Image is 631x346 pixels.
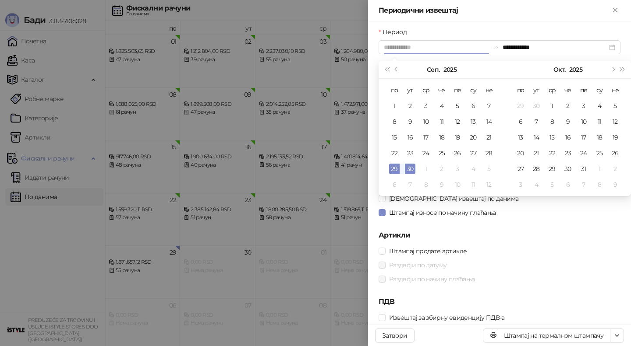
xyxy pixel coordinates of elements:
[450,98,465,114] td: 2025-09-05
[547,164,557,174] div: 29
[484,132,494,143] div: 21
[379,27,412,37] label: Период
[379,5,610,16] div: Периодични извештај
[418,82,434,98] th: ср
[594,101,605,111] div: 4
[592,98,607,114] td: 2025-10-04
[452,179,463,190] div: 10
[528,161,544,177] td: 2025-10-28
[392,61,401,78] button: Претходни месец (PageUp)
[386,246,470,256] span: Штампај продате артикле
[481,129,497,145] td: 2025-09-21
[382,61,392,78] button: Претходна година (Control + left)
[547,132,557,143] div: 15
[576,82,592,98] th: пе
[592,177,607,192] td: 2025-11-08
[450,161,465,177] td: 2025-10-03
[592,114,607,129] td: 2025-10-11
[484,101,494,111] div: 7
[560,129,576,145] td: 2025-10-16
[592,129,607,145] td: 2025-10-18
[402,129,418,145] td: 2025-09-16
[405,116,415,127] div: 9
[563,148,573,158] div: 23
[389,148,400,158] div: 22
[608,61,617,78] button: Следећи месец (PageDown)
[531,132,542,143] div: 14
[560,98,576,114] td: 2025-10-02
[481,177,497,192] td: 2025-10-12
[386,313,508,322] span: Извештај за збирну евиденцију ПДВ-а
[513,114,528,129] td: 2025-10-06
[563,101,573,111] div: 2
[386,98,402,114] td: 2025-09-01
[560,114,576,129] td: 2025-10-09
[594,164,605,174] div: 1
[610,116,620,127] div: 12
[528,145,544,161] td: 2025-10-21
[531,179,542,190] div: 4
[544,177,560,192] td: 2025-11-05
[610,5,620,16] button: Close
[418,145,434,161] td: 2025-09-24
[389,132,400,143] div: 15
[578,179,589,190] div: 7
[481,145,497,161] td: 2025-09-28
[531,148,542,158] div: 21
[418,114,434,129] td: 2025-09-10
[452,101,463,111] div: 5
[436,101,447,111] div: 4
[513,161,528,177] td: 2025-10-27
[528,177,544,192] td: 2025-11-04
[531,164,542,174] div: 28
[481,114,497,129] td: 2025-09-14
[594,148,605,158] div: 25
[513,98,528,114] td: 2025-09-29
[484,164,494,174] div: 5
[452,164,463,174] div: 3
[515,148,526,158] div: 20
[563,116,573,127] div: 9
[418,177,434,192] td: 2025-10-08
[450,82,465,98] th: пе
[528,98,544,114] td: 2025-09-30
[528,114,544,129] td: 2025-10-07
[452,132,463,143] div: 19
[576,98,592,114] td: 2025-10-03
[547,148,557,158] div: 22
[560,145,576,161] td: 2025-10-23
[468,101,479,111] div: 6
[468,164,479,174] div: 4
[405,101,415,111] div: 2
[594,116,605,127] div: 11
[515,101,526,111] div: 29
[386,260,450,270] span: Раздвоји по датуму
[578,164,589,174] div: 31
[513,177,528,192] td: 2025-11-03
[484,179,494,190] div: 12
[610,179,620,190] div: 9
[465,161,481,177] td: 2025-10-04
[607,114,623,129] td: 2025-10-12
[421,148,431,158] div: 24
[384,42,489,52] input: Период
[484,116,494,127] div: 14
[405,164,415,174] div: 30
[544,114,560,129] td: 2025-10-08
[434,177,450,192] td: 2025-10-09
[592,145,607,161] td: 2025-10-25
[576,145,592,161] td: 2025-10-24
[544,129,560,145] td: 2025-10-15
[607,129,623,145] td: 2025-10-19
[443,61,457,78] button: Изабери годину
[607,82,623,98] th: не
[594,132,605,143] div: 18
[468,132,479,143] div: 20
[513,145,528,161] td: 2025-10-20
[465,145,481,161] td: 2025-09-27
[421,101,431,111] div: 3
[436,179,447,190] div: 9
[386,177,402,192] td: 2025-10-06
[405,179,415,190] div: 7
[436,164,447,174] div: 2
